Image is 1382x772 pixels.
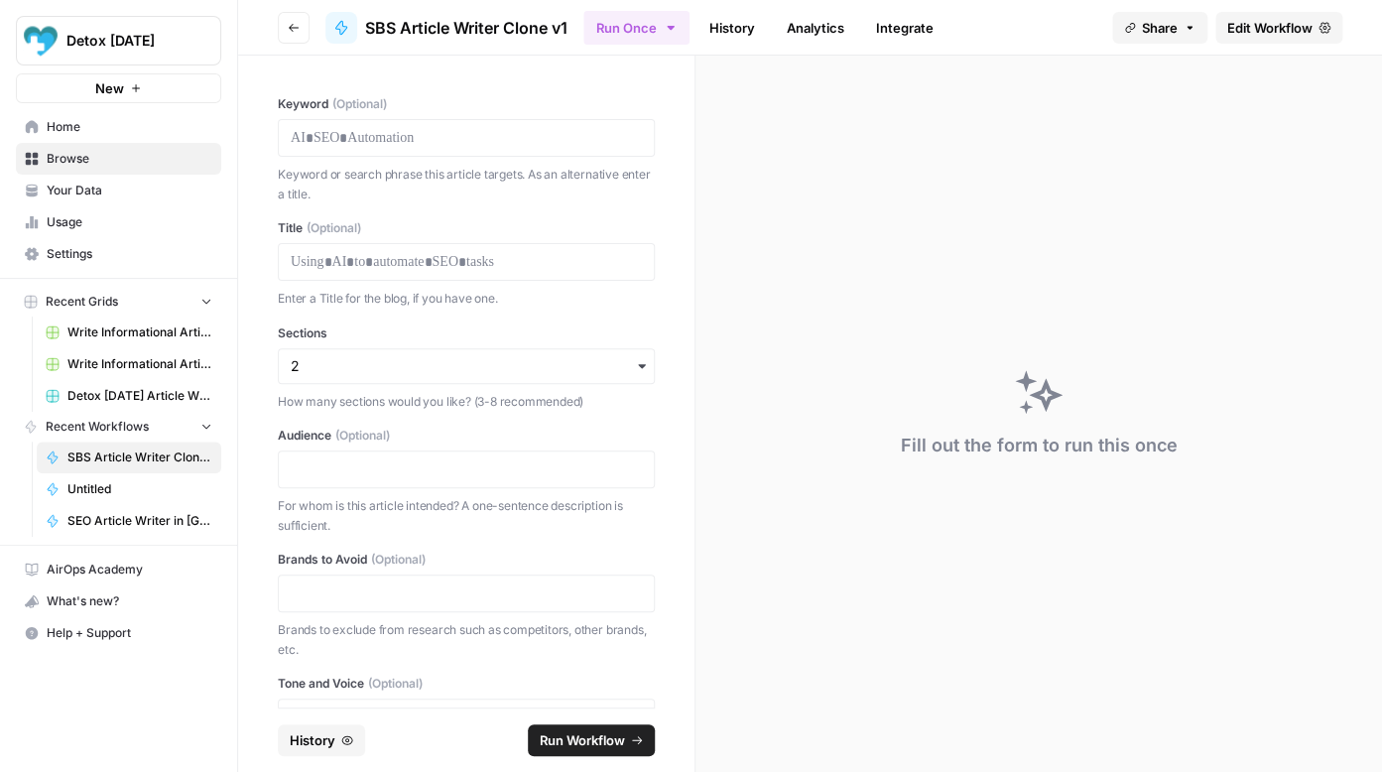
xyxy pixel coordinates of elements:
[37,348,221,380] a: Write Informational Article
[278,620,655,659] p: Brands to exclude from research such as competitors, other brands, etc.
[278,219,655,237] label: Title
[67,355,212,373] span: Write Informational Article
[47,118,212,136] span: Home
[864,12,945,44] a: Integrate
[67,387,212,405] span: Detox [DATE] Article Writer Grid
[67,512,212,530] span: SEO Article Writer in [GEOGRAPHIC_DATA]
[1112,12,1207,44] button: Share
[16,16,221,65] button: Workspace: Detox Today
[47,213,212,231] span: Usage
[278,324,655,342] label: Sections
[697,12,767,44] a: History
[37,505,221,537] a: SEO Article Writer in [GEOGRAPHIC_DATA]
[47,561,212,579] span: AirOps Academy
[47,182,212,199] span: Your Data
[17,586,220,616] div: What's new?
[278,724,365,756] button: History
[16,111,221,143] a: Home
[46,293,118,311] span: Recent Grids
[67,323,212,341] span: Write Informational Article
[278,289,655,309] p: Enter a Title for the blog, if you have one.
[16,554,221,585] a: AirOps Academy
[16,73,221,103] button: New
[307,219,361,237] span: (Optional)
[37,473,221,505] a: Untitled
[16,175,221,206] a: Your Data
[278,496,655,535] p: For whom is this article intended? A one-sentence description is sufficient.
[47,150,212,168] span: Browse
[23,23,59,59] img: Detox Today Logo
[47,624,212,642] span: Help + Support
[278,95,655,113] label: Keyword
[583,11,690,45] button: Run Once
[67,480,212,498] span: Untitled
[16,206,221,238] a: Usage
[365,16,567,40] span: SBS Article Writer Clone v1
[278,165,655,203] p: Keyword or search phrase this article targets. As an alternative enter a title.
[325,12,567,44] a: SBS Article Writer Clone v1
[16,412,221,442] button: Recent Workflows
[278,427,655,445] label: Audience
[332,95,387,113] span: (Optional)
[291,356,642,376] input: 2
[290,730,335,750] span: History
[37,442,221,473] a: SBS Article Writer Clone v1
[901,432,1178,459] div: Fill out the form to run this once
[16,287,221,317] button: Recent Grids
[46,418,149,436] span: Recent Workflows
[278,675,655,693] label: Tone and Voice
[540,730,625,750] span: Run Workflow
[16,238,221,270] a: Settings
[47,245,212,263] span: Settings
[1142,18,1178,38] span: Share
[1215,12,1342,44] a: Edit Workflow
[67,449,212,466] span: SBS Article Writer Clone v1
[16,617,221,649] button: Help + Support
[278,551,655,569] label: Brands to Avoid
[37,317,221,348] a: Write Informational Article
[775,12,856,44] a: Analytics
[66,31,187,51] span: Detox [DATE]
[371,551,426,569] span: (Optional)
[95,78,124,98] span: New
[1227,18,1313,38] span: Edit Workflow
[37,380,221,412] a: Detox [DATE] Article Writer Grid
[278,392,655,412] p: How many sections would you like? (3-8 recommended)
[368,675,423,693] span: (Optional)
[16,143,221,175] a: Browse
[528,724,655,756] button: Run Workflow
[335,427,390,445] span: (Optional)
[16,585,221,617] button: What's new?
